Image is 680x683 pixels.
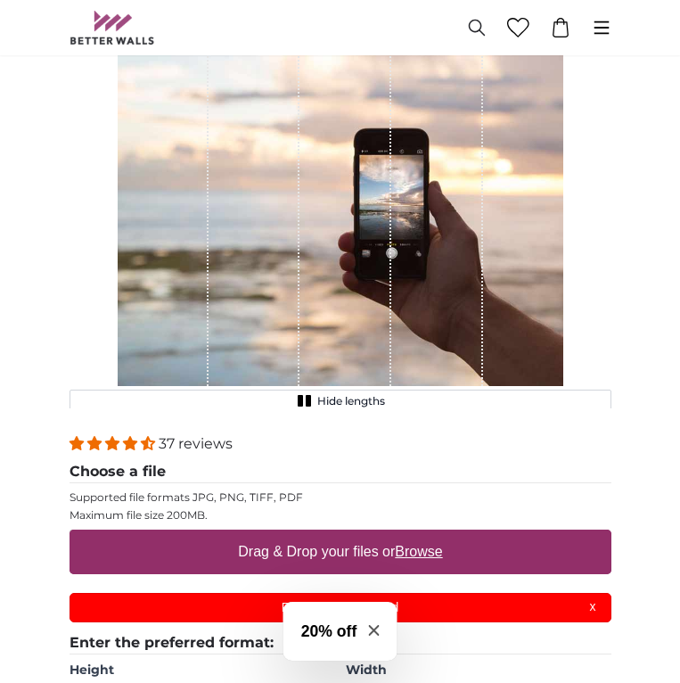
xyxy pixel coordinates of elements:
label: Height [70,662,335,679]
div: File conversion failed [70,593,611,622]
span: Hide lengths [317,394,385,408]
div: 1 of 1 [70,52,611,408]
label: Width [346,662,611,679]
img: personalised-photo [70,52,611,386]
p: Supported file formats JPG, PNG, TIFF, PDF [70,490,611,505]
p: File conversion failed [80,598,601,617]
u: Browse [395,544,442,559]
span: 4.32 stars [70,435,159,452]
legend: Choose a file [70,461,611,483]
label: Drag & Drop your files or [231,534,449,570]
span: 37 reviews [159,435,233,452]
button: Hide lengths [70,390,611,413]
img: Betterwalls [70,11,155,45]
legend: Enter the preferred format: [70,632,611,654]
p: Maximum file size 200MB. [70,508,611,523]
